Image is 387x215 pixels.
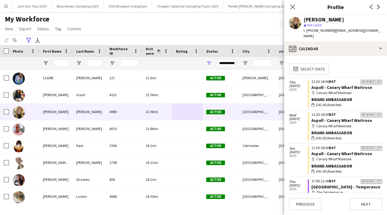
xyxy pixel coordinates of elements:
a: Aspall - Canary Wharf Waitrose [311,118,372,123]
div: 4980 [106,103,142,120]
button: Open Filter Menu [76,60,82,66]
a: Aspall - Canary Wharf Waitrose [311,151,372,156]
div: 4084 [106,188,142,205]
span: 22.96mi [146,109,158,114]
div: [GEOGRAPHIC_DATA] [239,120,275,137]
span: Comms [67,26,81,31]
span: Active [206,76,225,80]
a: Status [35,25,51,33]
span: Thu [289,180,308,184]
div: [PERSON_NAME] [39,86,73,103]
span: 2025 [289,121,308,124]
div: Reserve list [361,146,382,151]
span: [DATE] [289,117,308,121]
button: Beavertown Sampling 2025 [52,0,104,12]
div: [PERSON_NAME] [73,70,106,86]
span: [DATE] [289,150,308,154]
span: Tag [55,26,61,31]
div: [GEOGRAPHIC_DATA] [239,103,275,120]
span: 2025 [289,154,308,158]
span: BST [329,79,336,84]
span: Rating [176,49,187,54]
span: 24.1mi [146,143,156,148]
div: 17:00-21:00 [311,179,382,183]
span: £91.00 (fixed fee) [316,102,342,108]
img: Kristina Grant [13,90,25,102]
div: 11:30-18:00 [311,113,382,116]
div: [PERSON_NAME] [73,120,106,137]
div: [DATE] [275,154,311,171]
span: BST [329,145,336,150]
button: Next [350,198,382,210]
span: £91.00 (fixed fee) [316,135,342,141]
span: 2025 [289,88,308,91]
button: Open Filter Menu [109,60,115,66]
div: [PERSON_NAME] [39,120,73,137]
div: 11:30-18:00 [311,80,382,83]
div: Brand Ambassador [311,163,382,169]
input: Workforce ID Filter Input [120,60,138,67]
img: Zoe Kent [13,140,25,152]
app-action-btn: Advanced filters [25,37,32,44]
span: 24.2mi [146,177,156,182]
span: BST [329,179,336,183]
span: | [EMAIL_ADDRESS][DOMAIN_NAME] [304,28,380,38]
div: [PERSON_NAME] [39,171,73,188]
span: Active [206,194,225,199]
img: CLAIRE WALMSLEY-MOSS [13,73,25,85]
input: City Filter Input [253,60,272,67]
img: Dan Strasters [13,174,25,186]
div: Luckin [73,188,106,205]
span: Active [206,93,225,97]
span: 21.6mi [146,76,156,80]
div: CLAIRE [39,70,73,86]
span: t. [PHONE_NUMBER] [304,28,335,33]
button: Open Filter Menu [279,60,284,66]
app-action-btn: Export XLSX [34,37,41,44]
button: Open Filter Menu [43,60,48,66]
div: [PERSON_NAME] [304,17,344,22]
img: Michael Luckin [13,191,25,203]
div: Brand Ambassador [311,130,382,135]
div: [PERSON_NAME] [39,137,73,154]
span: 24.11mi [146,160,158,165]
button: 2025 Brooklyn Instigators [104,0,152,12]
div: 4132 [106,86,142,103]
span: [DATE] [289,184,308,187]
span: Tue [289,147,308,150]
div: [PERSON_NAME] [73,103,106,120]
span: Last Name [76,49,94,54]
span: Export [19,26,31,31]
div: [DATE] [275,137,311,154]
div: Colchester [239,137,275,154]
div: Reserve list [361,80,382,84]
div: Strasters [73,171,106,188]
div: [DATE] [275,86,311,103]
button: Poretti [PERSON_NAME] Sampling 2025 [223,0,293,12]
span: 2025 [289,187,308,191]
span: My Workforce [5,15,49,24]
img: Anastasia Lewis [13,106,25,119]
div: [DATE] [275,103,311,120]
div: Reserve list [361,113,382,117]
a: Export [17,25,34,33]
button: Open Filter Menu [206,60,212,66]
span: Status [206,49,218,54]
span: Not rated [307,23,322,27]
div: 836 [106,171,142,188]
input: Last Name Filter Input [87,60,102,67]
span: Wed [289,113,308,117]
div: 11:30-18:00 [311,146,382,150]
a: Aspall - Canary Wharf Waitrose [311,85,372,90]
a: [GEOGRAPHIC_DATA] - Temperance [311,184,380,190]
span: 24.39mi [146,194,158,199]
div: Canary Wharf Waitrose [311,90,382,96]
button: Previous [289,198,322,210]
span: BST [329,112,336,117]
span: Thu [289,80,308,84]
button: Chapter Collection Sampling Team 2025 [152,0,223,12]
div: [DATE] [275,120,311,137]
span: Active [206,110,225,114]
div: [PERSON_NAME] ( [PERSON_NAME]) [39,154,73,171]
div: The Temperance [311,190,382,195]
